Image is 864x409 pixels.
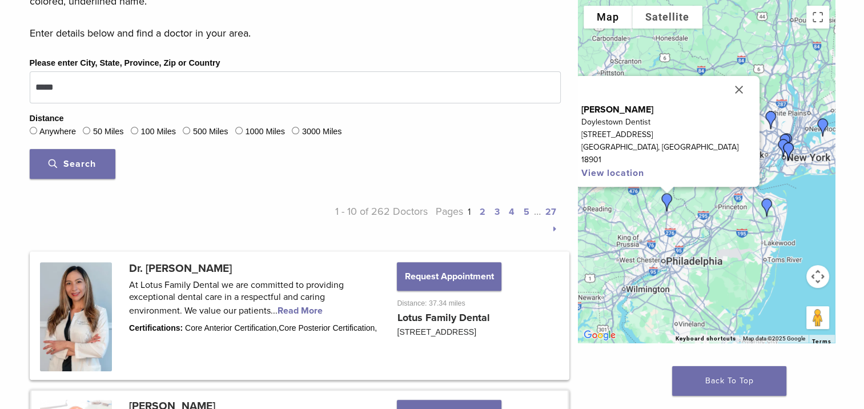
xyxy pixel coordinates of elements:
[39,126,76,138] label: Anywhere
[757,106,785,134] div: Dr. Alejandra Sanchez
[295,203,428,237] p: 1 - 10 of 262 Doctors
[581,129,753,141] p: [STREET_ADDRESS]
[534,205,541,218] span: …
[397,262,501,291] button: Request Appointment
[809,114,837,141] div: Dr. Chitvan Gupta
[773,129,801,156] div: Dr. Julie Hassid
[509,206,515,218] a: 4
[632,6,702,29] button: Show satellite imagery
[480,206,485,218] a: 2
[30,57,220,70] label: Please enter City, State, Province, Zip or Country
[806,306,829,329] button: Drag Pegman onto the map to open Street View
[581,328,618,343] a: Open this area in Google Maps (opens a new window)
[140,126,176,138] label: 100 Miles
[193,126,228,138] label: 500 Miles
[545,206,556,218] a: 27
[770,134,797,162] div: Dr. Neethi Dalvi
[30,113,64,125] legend: Distance
[653,189,681,216] div: Dr. Robert Scarazzo
[812,338,831,345] a: Terms (opens in new tab)
[581,167,644,179] a: View location
[524,206,529,218] a: 5
[676,335,736,343] button: Keyboard shortcuts
[30,149,115,179] button: Search
[581,116,753,129] p: Doylestown Dentist
[771,129,799,157] div: Dr. Nina Kiani
[806,6,829,29] button: Toggle fullscreen view
[775,138,802,165] div: Dr. Bahram Hamidi
[584,6,632,29] button: Show street map
[93,126,124,138] label: 50 Miles
[468,206,471,218] a: 1
[581,328,618,343] img: Google
[49,158,96,170] span: Search
[428,203,561,237] p: Pages
[672,366,786,396] a: Back To Top
[743,335,805,342] span: Map data ©2025 Google
[753,194,781,221] div: Dr. Dilini Peiris
[30,25,561,42] p: Enter details below and find a doctor in your area.
[806,265,829,288] button: Map camera controls
[495,206,500,218] a: 3
[581,103,753,116] p: [PERSON_NAME]
[302,126,342,138] label: 3000 Miles
[245,126,285,138] label: 1000 Miles
[581,141,753,166] p: [GEOGRAPHIC_DATA], [GEOGRAPHIC_DATA] 18901
[725,76,753,103] button: Close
